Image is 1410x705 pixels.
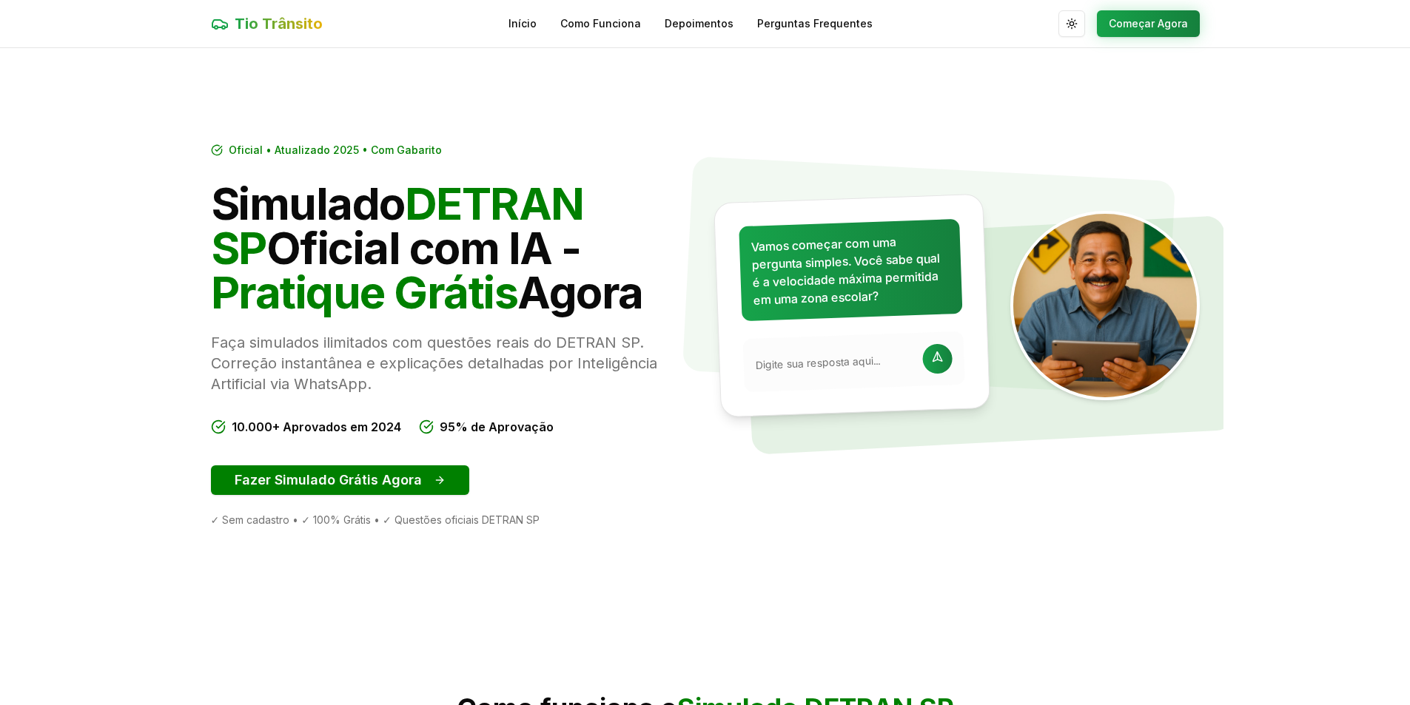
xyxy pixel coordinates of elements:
[211,465,469,495] button: Fazer Simulado Grátis Agora
[560,16,641,31] a: Como Funciona
[211,181,694,314] h1: Simulado Oficial com IA - Agora
[1097,10,1200,37] button: Começar Agora
[211,177,584,274] span: DETRAN SP
[508,16,537,31] a: Início
[211,266,518,319] span: Pratique Grátis
[235,13,323,34] span: Tio Trânsito
[211,513,694,527] div: ✓ Sem cadastro • ✓ 100% Grátis • ✓ Questões oficiais DETRAN SP
[755,352,914,372] input: Digite sua resposta aqui...
[211,332,694,394] p: Faça simulados ilimitados com questões reais do DETRAN SP. Correção instantânea e explicações det...
[665,16,733,31] a: Depoimentos
[751,231,950,308] p: Vamos começar com uma pergunta simples. Você sabe qual é a velocidade máxima permitida em uma zon...
[229,143,442,158] span: Oficial • Atualizado 2025 • Com Gabarito
[757,16,873,31] a: Perguntas Frequentes
[440,418,554,436] span: 95% de Aprovação
[211,13,323,34] a: Tio Trânsito
[1010,211,1200,400] img: Tio Trânsito
[232,418,401,436] span: 10.000+ Aprovados em 2024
